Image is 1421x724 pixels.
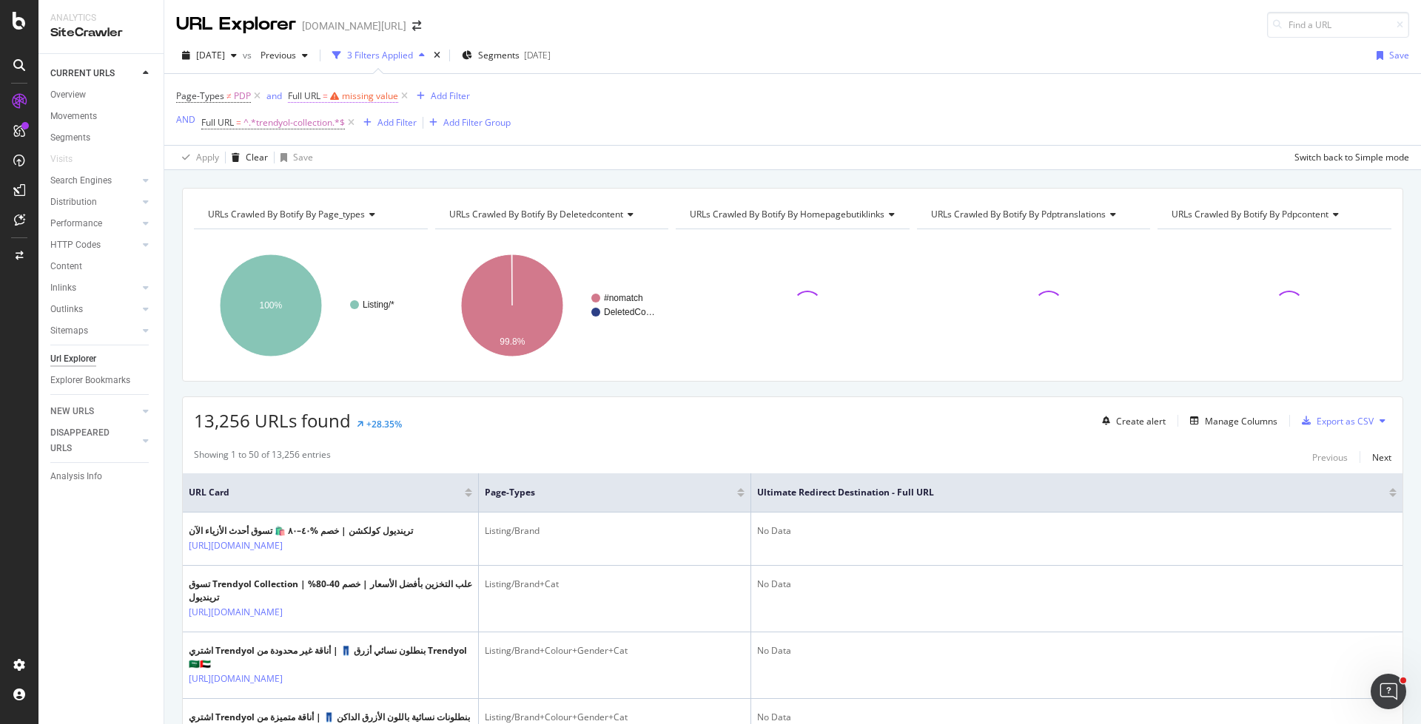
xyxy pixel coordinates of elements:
[50,280,76,296] div: Inlinks
[293,151,313,163] div: Save
[485,486,715,499] span: Page-Types
[757,644,1397,657] div: No Data
[323,89,328,102] span: =
[50,469,102,484] div: Analysis Info
[50,323,138,339] a: Sitemaps
[196,49,225,61] span: 2025 Aug. 15th
[1312,451,1348,464] div: Previous
[50,280,138,296] a: Inlinks
[50,194,138,210] a: Distribution
[189,671,283,686] a: [URL][DOMAIN_NAME]
[1172,208,1328,220] span: URLs Crawled By Botify By pdpcontent
[1184,412,1277,430] button: Manage Columns
[50,109,153,124] a: Movements
[443,116,511,129] div: Add Filter Group
[243,49,255,61] span: vs
[1372,448,1391,466] button: Next
[50,373,153,388] a: Explorer Bookmarks
[1289,146,1409,169] button: Switch back to Simple mode
[757,578,1397,591] div: No Data
[50,12,152,24] div: Analytics
[449,208,623,220] span: URLs Crawled By Botify By deletedcontent
[366,418,402,430] div: +28.35%
[243,112,345,133] span: ^.*trendyol-collection.*$
[1205,415,1277,427] div: Manage Columns
[50,130,153,146] a: Segments
[1371,44,1409,67] button: Save
[50,404,138,419] a: NEW URLS
[50,373,130,388] div: Explorer Bookmarks
[50,323,88,339] div: Sitemaps
[246,151,268,163] div: Clear
[357,114,417,132] button: Add Filter
[176,44,243,67] button: [DATE]
[50,302,83,317] div: Outlinks
[485,578,745,591] div: Listing/Brand+Cat
[485,524,745,538] div: Listing/Brand
[757,711,1397,724] div: No Data
[50,130,90,146] div: Segments
[500,336,525,347] text: 99.8%
[50,173,112,189] div: Search Engines
[928,203,1138,226] h4: URLs Crawled By Botify By pdptranslations
[50,351,96,367] div: Url Explorer
[1296,409,1374,433] button: Export as CSV
[260,300,283,311] text: 100%
[189,605,283,620] a: [URL][DOMAIN_NAME]
[236,116,241,129] span: =
[226,89,232,102] span: ≠
[194,408,351,433] span: 13,256 URLs found
[50,404,94,419] div: NEW URLS
[347,49,413,61] div: 3 Filters Applied
[687,203,907,226] h4: URLs Crawled By Botify By homepagebutiklinks
[1371,674,1406,709] iframe: Intercom live chat
[1267,12,1409,38] input: Find a URL
[363,300,394,310] text: Listing/*
[485,711,745,724] div: Listing/Brand+Colour+Gender+Cat
[50,259,153,274] a: Content
[50,237,138,253] a: HTTP Codes
[176,146,219,169] button: Apply
[690,208,884,220] span: URLs Crawled By Botify By homepagebutiklinks
[50,425,138,456] a: DISAPPEARED URLS
[604,307,655,317] text: DeletedCo…
[485,644,745,657] div: Listing/Brand+Colour+Gender+Cat
[50,87,86,103] div: Overview
[757,524,1397,538] div: No Data
[275,146,313,169] button: Save
[50,425,125,456] div: DISAPPEARED URLS
[189,486,461,499] span: URL Card
[931,208,1106,220] span: URLs Crawled By Botify By pdptranslations
[1169,203,1378,226] h4: URLs Crawled By Botify By pdpcontent
[255,44,314,67] button: Previous
[194,241,428,370] svg: A chart.
[456,44,557,67] button: Segments[DATE]
[342,89,398,102] div: missing value
[189,524,413,538] div: ترينديول كولكشن | خصم %٤٠–٨٠ 🛍️ تسوق أحدث الأزياء الآن
[431,48,443,63] div: times
[604,293,643,303] text: #nomatch
[326,44,431,67] button: 3 Filters Applied
[50,152,73,167] div: Visits
[176,89,224,102] span: Page-Types
[234,86,251,106] span: PDP
[446,203,656,226] h4: URLs Crawled By Botify By deletedcontent
[524,49,551,61] div: [DATE]
[266,89,282,103] button: and
[189,538,283,553] a: [URL][DOMAIN_NAME]
[1312,448,1348,466] button: Previous
[255,49,296,61] span: Previous
[412,21,421,31] div: arrow-right-arrow-left
[50,302,138,317] a: Outlinks
[50,469,153,484] a: Analysis Info
[50,109,97,124] div: Movements
[302,18,406,33] div: [DOMAIN_NAME][URL]
[1389,49,1409,61] div: Save
[50,87,153,103] a: Overview
[435,241,669,370] svg: A chart.
[288,89,320,102] span: Full URL
[50,152,87,167] a: Visits
[50,66,115,81] div: CURRENT URLS
[1294,151,1409,163] div: Switch back to Simple mode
